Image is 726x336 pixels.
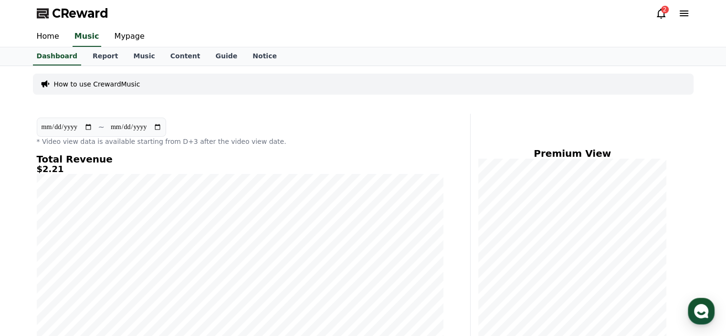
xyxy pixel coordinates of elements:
a: Dashboard [33,47,81,65]
a: Notice [245,47,284,65]
p: * Video view data is available starting from D+3 after the video view date. [37,137,443,146]
a: Mypage [107,27,152,47]
a: CReward [37,6,108,21]
a: Guide [208,47,245,65]
a: Home [29,27,67,47]
p: ~ [98,121,105,133]
span: Home [24,271,41,279]
a: Report [85,47,126,65]
a: Settings [123,257,183,281]
span: Messages [79,271,107,279]
a: Music [73,27,101,47]
h5: $2.21 [37,164,443,174]
h4: Premium View [478,148,667,159]
a: Home [3,257,63,281]
h4: Total Revenue [37,154,443,164]
span: CReward [52,6,108,21]
div: 2 [661,6,669,13]
a: Music [126,47,162,65]
a: 2 [655,8,667,19]
a: Messages [63,257,123,281]
a: Content [163,47,208,65]
span: Settings [141,271,165,279]
a: How to use CrewardMusic [54,79,140,89]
